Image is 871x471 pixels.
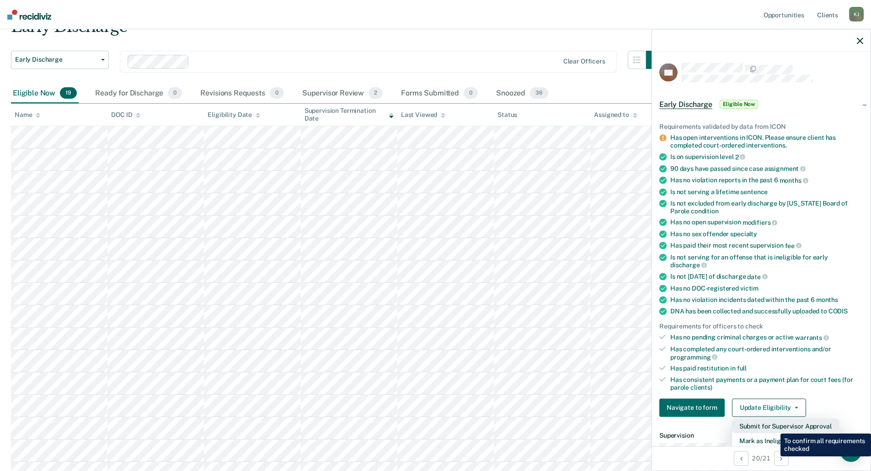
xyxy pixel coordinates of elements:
div: Name [15,111,40,119]
div: Supervision Termination Date [305,107,394,122]
div: 90 days have passed since case [670,164,863,173]
div: DNA has been collected and successfully uploaded to [670,307,863,315]
span: condition [691,207,719,214]
img: Recidiviz [7,10,51,20]
span: fee [785,242,802,249]
div: Eligibility Date [208,111,260,119]
div: Snoozed [494,84,550,104]
span: 2 [735,153,746,160]
span: specialty [730,230,757,238]
div: Status [497,111,517,119]
button: Navigate to form [659,398,725,417]
button: Previous Opportunity [734,451,748,466]
div: Has paid restitution in [670,365,863,372]
div: Has open interventions in ICON. Please ensure client has completed court-ordered interventions. [670,134,863,149]
div: Revisions Requests [198,84,285,104]
div: Has no pending criminal charges or active [670,333,863,342]
div: Has no violation reports in the past 6 [670,176,863,185]
span: 2 [369,87,383,99]
div: Has completed any court-ordered interventions and/or [670,345,863,361]
a: Navigate to form link [659,398,728,417]
div: Has no violation incidents dated within the past 6 [670,296,863,303]
div: Has consistent payments or a payment plan for court fees (for parole [670,376,863,392]
span: CODIS [828,307,848,314]
div: Forms Submitted [399,84,480,104]
div: Has no DOC-registered [670,284,863,292]
div: Eligible Now [11,84,79,104]
span: Early Discharge [659,100,712,109]
div: Clear officers [563,58,605,65]
span: 0 [464,87,478,99]
button: Update Eligibility [732,398,806,417]
div: DOC ID [111,111,140,119]
div: Ready for Discharge [93,84,184,104]
span: clients) [690,384,712,391]
button: Next Opportunity [774,451,789,466]
span: victim [740,284,759,291]
button: Mark as Ineligible [732,433,839,448]
div: Is not [DATE] of discharge [670,273,863,281]
span: 36 [530,87,548,99]
div: Assigned to [594,111,637,119]
div: Last Viewed [401,111,445,119]
span: 0 [270,87,284,99]
dt: Supervision [659,431,863,439]
span: sentence [740,188,768,195]
div: Has no open supervision [670,218,863,227]
div: Requirements validated by data from ICON [659,122,863,130]
div: Is on supervision level [670,153,863,161]
span: 0 [168,87,182,99]
span: date [747,273,767,280]
span: warrants [795,334,829,341]
button: Submit for Supervisor Approval [732,418,839,433]
span: modifiers [743,219,778,226]
span: months [816,296,838,303]
div: Has paid their most recent supervision [670,242,863,250]
span: programming [670,353,717,360]
span: full [737,365,747,372]
div: Early DischargeEligible Now [652,90,871,119]
div: K J [849,7,864,21]
div: Open Intercom Messenger [840,440,862,462]
div: Has no sex offender [670,230,863,238]
span: discharge [670,261,707,269]
div: Is not serving for an offense that is ineligible for early [670,253,863,269]
span: Early Discharge [15,56,97,64]
span: months [780,177,808,184]
span: 19 [60,87,77,99]
div: Supervisor Review [300,84,385,104]
span: assignment [764,165,806,172]
div: Requirements for officers to check [659,322,863,330]
div: 20 / 21 [652,446,871,470]
div: Is not serving a lifetime [670,188,863,196]
div: Early Discharge [11,17,664,43]
div: Is not excluded from early discharge by [US_STATE] Board of Parole [670,199,863,215]
span: Eligible Now [720,100,759,109]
